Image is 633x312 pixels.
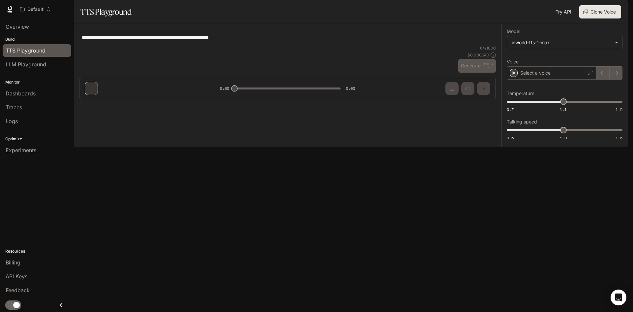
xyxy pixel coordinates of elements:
span: 0.5 [507,135,514,141]
button: Clone Voice [579,5,621,18]
p: Temperature [507,91,534,96]
p: Select a voice [520,70,551,76]
span: 1.0 [560,135,567,141]
div: inworld-tts-1-max [507,36,622,49]
p: $ 0.000640 [467,52,489,58]
p: Talking speed [507,120,537,124]
p: Default [27,7,44,12]
button: Open workspace menu [17,3,54,16]
a: Try API [553,5,574,18]
div: Open Intercom Messenger [611,290,626,305]
h1: TTS Playground [80,5,132,18]
div: inworld-tts-1-max [512,39,612,46]
span: 0.7 [507,107,514,112]
span: 1.5 [616,135,622,141]
p: Voice [507,59,519,64]
p: 64 / 1000 [480,45,496,51]
span: 1.1 [560,107,567,112]
p: Model [507,29,520,34]
span: 1.5 [616,107,622,112]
